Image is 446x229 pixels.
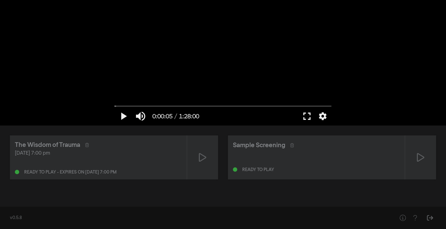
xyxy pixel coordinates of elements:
[409,212,421,224] button: Help
[10,215,384,221] div: v0.5.8
[424,212,436,224] button: Sign Out
[15,140,80,150] div: The Wisdom of Trauma
[149,107,202,126] button: 0:00:05 / 1:28:00
[298,107,316,126] button: Full screen
[132,107,149,126] button: Mute
[115,107,132,126] button: Play
[396,212,409,224] button: Help
[15,150,182,157] div: [DATE] 7:00 pm
[316,107,330,126] button: More settings
[233,141,285,150] div: Sample Screening
[242,168,274,172] div: Ready to play
[24,170,116,174] div: Ready to play - expires on [DATE] 7:00 pm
